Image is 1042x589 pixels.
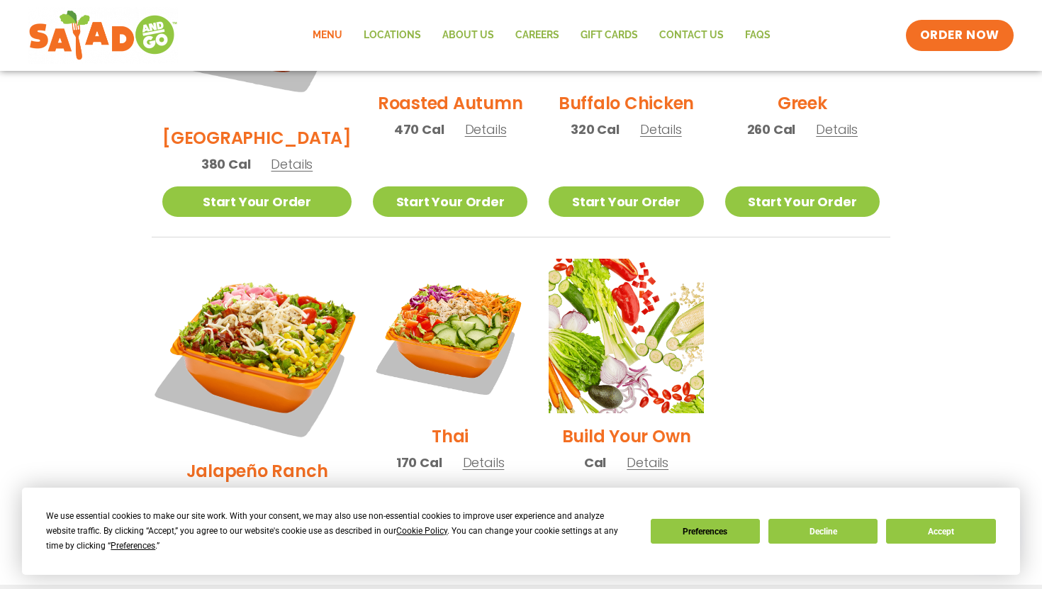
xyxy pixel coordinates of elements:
img: Product photo for Jalapeño Ranch Salad [146,242,368,464]
span: Details [463,454,505,471]
a: GIFT CARDS [570,19,649,52]
a: Contact Us [649,19,734,52]
button: Accept [886,519,995,544]
span: Details [465,120,507,138]
span: Details [627,454,668,471]
button: Decline [768,519,878,544]
h2: Greek [778,91,827,116]
a: Locations [353,19,432,52]
button: Preferences [651,519,760,544]
span: Preferences [111,541,155,551]
a: Start Your Order [549,186,703,217]
a: ORDER NOW [906,20,1014,51]
h2: Build Your Own [562,424,691,449]
h2: Jalapeño Ranch [186,459,328,483]
img: Product photo for Build Your Own [549,259,703,413]
div: Cookie Consent Prompt [22,488,1020,575]
a: Start Your Order [725,186,880,217]
h2: Thai [432,424,469,449]
span: 470 Cal [394,120,444,139]
span: 380 Cal [201,155,251,174]
div: We use essential cookies to make our site work. With your consent, we may also use non-essential ... [46,509,633,554]
a: Menu [302,19,353,52]
span: Details [816,120,858,138]
a: Start Your Order [373,186,527,217]
span: 260 Cal [747,120,796,139]
span: Details [271,155,313,173]
span: 320 Cal [571,120,620,139]
nav: Menu [302,19,781,52]
img: new-SAG-logo-768×292 [28,7,178,64]
img: Product photo for Thai Salad [373,259,527,413]
a: Careers [505,19,570,52]
span: 170 Cal [396,453,442,472]
span: Cookie Policy [396,526,447,536]
span: Cal [584,453,606,472]
a: Start Your Order [162,186,352,217]
span: ORDER NOW [920,27,999,44]
a: About Us [432,19,505,52]
a: FAQs [734,19,781,52]
h2: Buffalo Chicken [559,91,694,116]
span: Details [640,120,682,138]
h2: Roasted Autumn [378,91,523,116]
h2: [GEOGRAPHIC_DATA] [162,125,352,150]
